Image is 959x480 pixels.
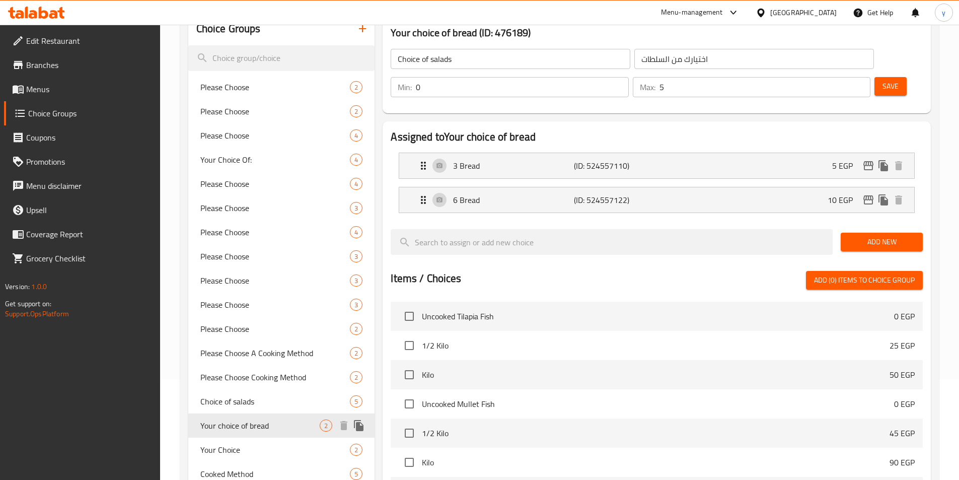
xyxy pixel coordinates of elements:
span: Your Choice [200,444,350,456]
span: 4 [350,179,362,189]
span: Choice Groups [28,107,152,119]
span: Select choice [399,393,420,415]
span: Uncooked Mullet Fish [422,398,894,410]
span: 4 [350,155,362,165]
p: 0 EGP [894,398,915,410]
a: Upsell [4,198,160,222]
span: Cooked Method [200,468,350,480]
div: Choices [350,250,362,262]
a: Menus [4,77,160,101]
a: Coupons [4,125,160,150]
div: Choices [350,323,362,335]
h2: Assigned to Your choice of bread [391,129,923,145]
span: 5 [350,397,362,406]
p: 0 EGP [894,310,915,322]
p: 45 EGP [890,427,915,439]
a: Coverage Report [4,222,160,246]
div: Choices [350,275,362,287]
div: Please Choose4 [188,220,375,244]
span: Save [882,80,899,93]
button: edit [861,192,876,208]
a: Menu disclaimer [4,174,160,198]
a: Support.OpsPlatform [5,307,69,320]
span: Select choice [399,306,420,327]
button: Save [874,77,907,96]
div: Your Choice2 [188,438,375,462]
p: 90 EGP [890,456,915,468]
span: Branches [26,59,152,71]
span: 2 [350,324,362,334]
span: Select choice [399,423,420,444]
span: Select choice [399,452,420,473]
div: Please Choose4 [188,123,375,148]
button: Add (0) items to choice group [806,271,923,290]
div: Expand [399,187,914,213]
div: Menu-management [661,7,723,19]
button: edit [861,158,876,173]
span: 5 [350,469,362,479]
span: Promotions [26,156,152,168]
span: Version: [5,280,30,293]
span: Please Choose [200,81,350,93]
span: Coupons [26,131,152,144]
span: Kilo [422,369,890,381]
button: Add New [841,233,923,251]
span: 2 [350,83,362,92]
span: Edit Restaurant [26,35,152,47]
div: Choices [350,154,362,166]
div: Choices [350,395,362,407]
span: Please Choose [200,178,350,190]
span: Kilo [422,456,890,468]
span: 1/2 Kilo [422,339,890,352]
span: 2 [350,373,362,382]
a: Promotions [4,150,160,174]
a: Choice Groups [4,101,160,125]
span: 4 [350,228,362,237]
p: 50 EGP [890,369,915,381]
div: Choices [350,226,362,238]
span: Menus [26,83,152,95]
div: Choice of salads5 [188,389,375,414]
p: (ID: 524557122) [574,194,654,206]
div: Please Choose2 [188,99,375,123]
h3: Your choice of bread (ID: 476189) [391,25,923,41]
input: search [391,229,833,255]
span: 1.0.0 [31,280,47,293]
span: 2 [320,421,332,431]
p: (ID: 524557110) [574,160,654,172]
span: 2 [350,349,362,358]
p: 25 EGP [890,339,915,352]
span: Your Choice Of: [200,154,350,166]
div: Please Choose A Cooking Method2 [188,341,375,365]
div: Please Choose3 [188,196,375,220]
span: Grocery Checklist [26,252,152,264]
span: Add (0) items to choice group [814,274,915,287]
input: search [188,45,375,71]
h2: Choice Groups [196,21,261,36]
p: Min: [398,81,412,93]
span: Choice of salads [200,395,350,407]
span: y [942,7,945,18]
span: Add New [849,236,915,248]
button: delete [891,192,906,208]
a: Grocery Checklist [4,246,160,270]
div: Choices [350,468,362,480]
span: 1/2 Kilo [422,427,890,439]
div: Please Choose2 [188,317,375,341]
h2: Items / Choices [391,271,461,286]
span: Please Choose [200,226,350,238]
li: Expand [391,149,923,183]
div: Choices [350,371,362,383]
p: Max: [640,81,655,93]
div: Choices [320,420,332,432]
p: 6 Bread [453,194,573,206]
span: 4 [350,131,362,141]
span: Coverage Report [26,228,152,240]
button: duplicate [351,418,366,433]
span: Please Choose [200,323,350,335]
p: 10 EGP [828,194,861,206]
button: duplicate [876,192,891,208]
span: Please Choose Cooking Method [200,371,350,383]
div: [GEOGRAPHIC_DATA] [770,7,837,18]
div: Choices [350,105,362,117]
